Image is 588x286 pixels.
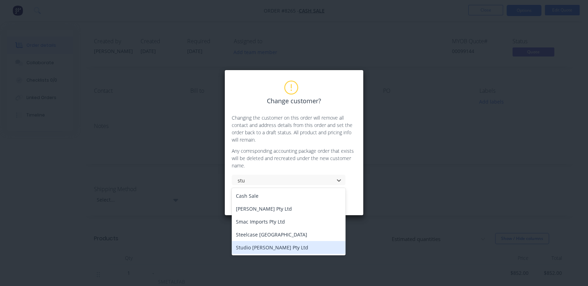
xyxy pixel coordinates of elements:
span: Change customer? [267,96,321,106]
div: Cash Sale [232,189,345,202]
div: Studio [PERSON_NAME] Pty Ltd [232,241,345,254]
div: Steelcase [GEOGRAPHIC_DATA] [232,228,345,241]
div: [PERSON_NAME] Pty Ltd [232,202,345,215]
p: Changing the customer on this order will remove all contact and address details from this order a... [232,114,356,143]
div: Smac Imports Pty Ltd [232,215,345,228]
p: Any corresponding accounting package order that exists will be deleted and recreated under the ne... [232,147,356,169]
